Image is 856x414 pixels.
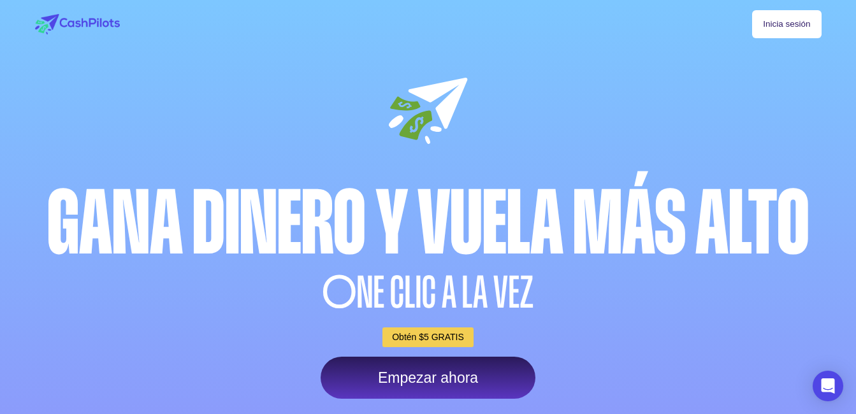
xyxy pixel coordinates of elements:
img: logotipo [35,14,120,34]
a: Inicia sesión [752,10,821,38]
div: NE CLIC A LA VEZ [32,271,825,315]
div: Abra Intercom Messenger [813,371,843,401]
span: O [323,271,357,315]
a: Empezar ahora [321,357,535,399]
a: Obtén $5 GRATIS [382,327,474,347]
div: Gana dinero y vuela más alto [32,179,825,268]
